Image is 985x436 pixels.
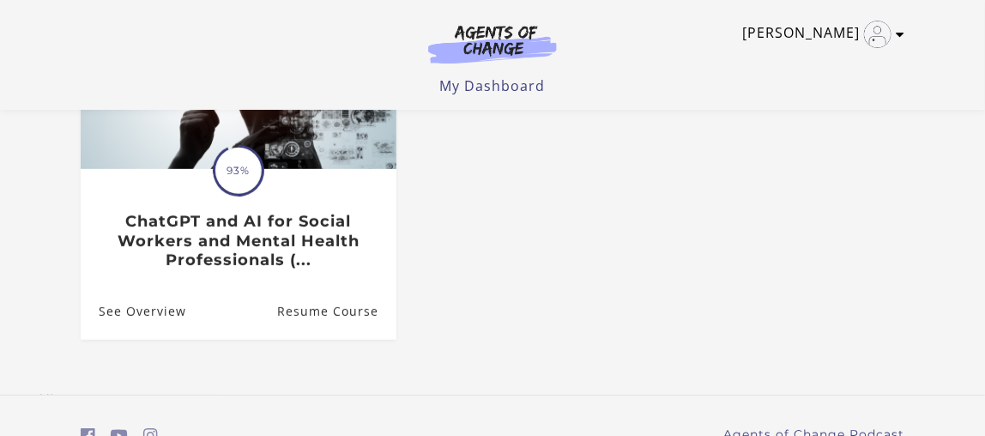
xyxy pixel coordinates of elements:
[410,24,575,64] img: Agents of Change Logo
[440,76,546,95] a: My Dashboard
[99,212,378,270] h3: ChatGPT and AI for Social Workers and Mental Health Professionals (...
[742,21,896,48] a: Toggle menu
[215,148,262,194] span: 93%
[277,284,396,340] a: ChatGPT and AI for Social Workers and Mental Health Professionals (...: Resume Course
[81,284,186,340] a: ChatGPT and AI for Social Workers and Mental Health Professionals (...: See Overview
